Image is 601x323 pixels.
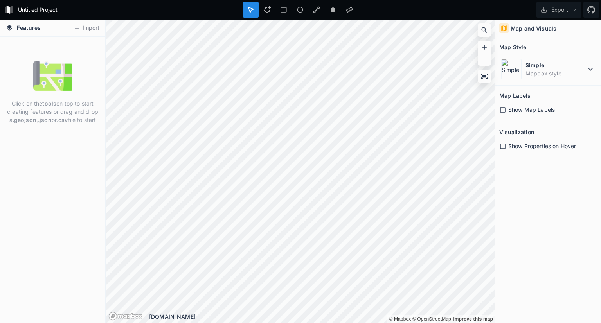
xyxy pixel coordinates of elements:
[13,117,36,123] strong: .geojson
[57,117,68,123] strong: .csv
[508,142,576,150] span: Show Properties on Hover
[499,90,531,102] h2: Map Labels
[38,117,52,123] strong: .json
[108,312,143,321] a: Mapbox logo
[6,99,99,124] p: Click on the on top to start creating features or drag and drop a , or file to start
[17,23,41,32] span: Features
[525,61,586,69] dt: Simple
[389,316,411,322] a: Mapbox
[536,2,581,18] button: Export
[149,312,495,321] div: [DOMAIN_NAME]
[42,100,56,107] strong: tools
[525,69,586,77] dd: Mapbox style
[511,24,556,32] h4: Map and Visuals
[499,41,526,53] h2: Map Style
[412,316,451,322] a: OpenStreetMap
[508,106,555,114] span: Show Map Labels
[70,22,103,34] button: Import
[453,316,493,322] a: Map feedback
[501,59,522,79] img: Simple
[499,126,534,138] h2: Visualization
[33,56,72,95] img: empty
